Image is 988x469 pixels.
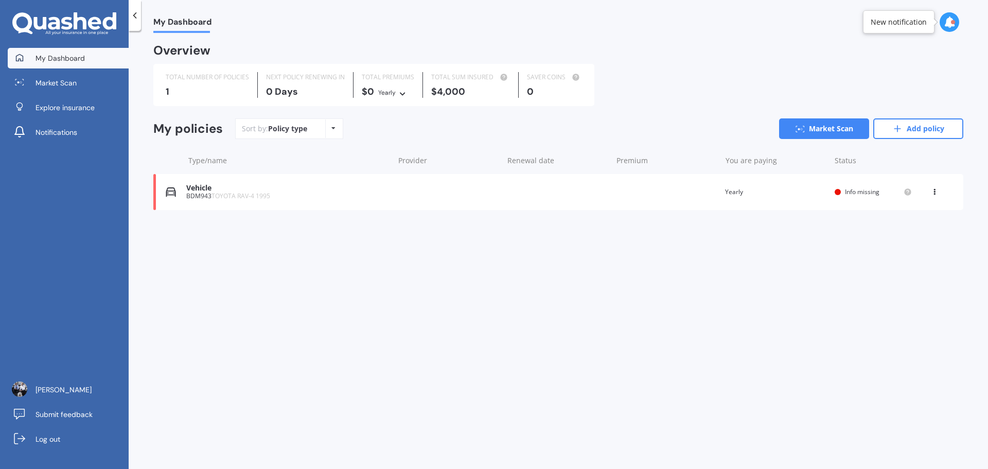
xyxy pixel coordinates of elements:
div: NEXT POLICY RENEWING IN [266,72,345,82]
span: [PERSON_NAME] [36,385,92,395]
div: Yearly [725,187,826,197]
div: Status [835,155,912,166]
div: Provider [398,155,499,166]
div: BDM943 [186,193,389,200]
a: Market Scan [779,118,869,139]
span: Market Scan [36,78,77,88]
div: TOTAL NUMBER OF POLICIES [166,72,249,82]
a: Log out [8,429,129,449]
div: Sort by: [242,124,307,134]
div: My policies [153,121,223,136]
span: Submit feedback [36,409,93,420]
div: New notification [871,17,927,27]
span: TOYOTA RAV-4 1995 [211,192,270,200]
a: Submit feedback [8,404,129,425]
div: Policy type [268,124,307,134]
span: Explore insurance [36,102,95,113]
div: 0 Days [266,86,345,97]
div: Renewal date [507,155,608,166]
div: You are paying [726,155,826,166]
div: Type/name [188,155,390,166]
img: Vehicle [166,187,176,197]
div: Vehicle [186,184,389,193]
span: My Dashboard [153,17,211,31]
div: TOTAL PREMIUMS [362,72,414,82]
div: 1 [166,86,249,97]
a: [PERSON_NAME] [8,379,129,400]
img: picture [12,381,27,397]
div: Yearly [378,88,396,98]
a: Notifications [8,122,129,143]
span: Info missing [845,187,879,196]
div: 0 [527,86,582,97]
span: Notifications [36,127,77,137]
div: Overview [153,45,210,56]
div: Premium [616,155,717,166]
a: Add policy [873,118,963,139]
a: Explore insurance [8,97,129,118]
span: Log out [36,434,60,444]
div: $0 [362,86,414,98]
div: $4,000 [431,86,510,97]
a: My Dashboard [8,48,129,68]
div: TOTAL SUM INSURED [431,72,510,82]
div: SAVER COINS [527,72,582,82]
a: Market Scan [8,73,129,93]
span: My Dashboard [36,53,85,63]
